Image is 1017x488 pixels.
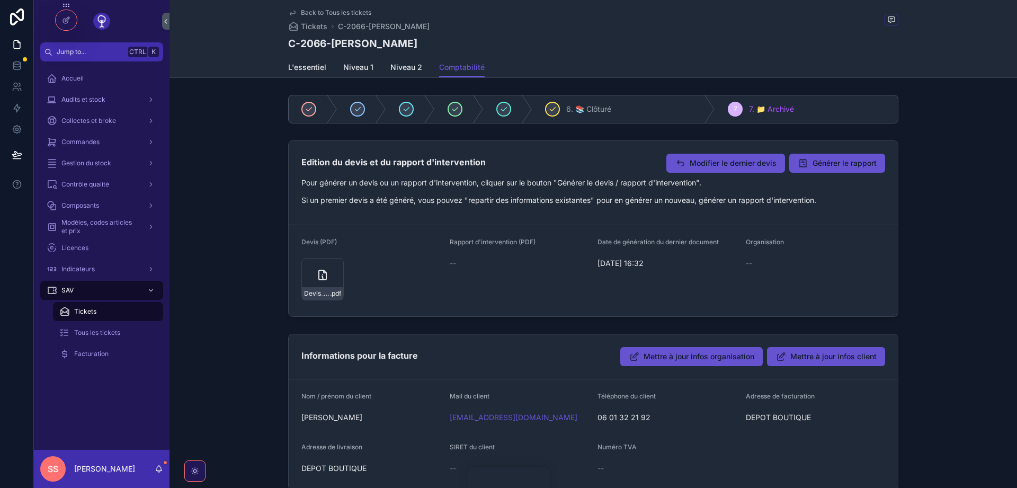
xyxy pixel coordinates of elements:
[40,260,163,279] a: Indicateurs
[343,62,373,73] span: Niveau 1
[813,158,877,168] span: Générer le rapport
[343,58,373,79] a: Niveau 1
[40,69,163,88] a: Accueil
[61,159,111,167] span: Gestion du stock
[450,392,489,400] span: Mail du client
[597,412,737,423] span: 06 01 32 21 92
[128,47,147,57] span: Ctrl
[597,463,604,474] span: --
[61,180,109,189] span: Contrôle qualité
[40,132,163,152] a: Commandes
[566,104,611,114] span: 6. 📚 Clôturé
[301,412,441,423] span: [PERSON_NAME]
[789,154,885,173] button: Générer le rapport
[149,48,158,56] span: K
[53,323,163,342] a: Tous les tickets
[301,177,885,188] p: Pour générer un devis ou un rapport d'intervention, cliquer sur le bouton "Générer le devis / rap...
[40,238,163,258] a: Licences
[61,117,116,125] span: Collectes et broke
[40,154,163,173] a: Gestion du stock
[74,350,109,358] span: Facturation
[439,58,485,78] a: Comptabilité
[61,201,99,210] span: Composants
[330,289,341,298] span: .pdf
[34,61,169,377] div: scrollable content
[288,36,417,51] h1: C-2066-[PERSON_NAME]
[40,196,163,215] a: Composants
[61,74,84,83] span: Accueil
[61,265,95,273] span: Indicateurs
[450,238,536,246] span: Rapport d'intervention (PDF)
[288,62,326,73] span: L'essentiel
[61,218,139,235] span: Modèles, codes articles et prix
[48,463,58,475] span: SS
[40,281,163,300] a: SAV
[40,175,163,194] a: Contrôle qualité
[644,351,754,362] span: Mettre à jour infos organisation
[74,329,120,337] span: Tous les tickets
[450,412,577,423] a: [EMAIL_ADDRESS][DOMAIN_NAME]
[304,289,330,298] span: Devis_SAV_18731-15989
[620,347,763,366] button: Mettre à jour infos organisation
[597,238,719,246] span: Date de génération du dernier document
[288,58,326,79] a: L'essentiel
[666,154,785,173] button: Modifier le dernier devis
[749,104,794,114] span: 7. 📁 Archivé
[746,412,886,423] span: DEPOT BOUTIQUE
[40,217,163,236] a: Modèles, codes articles et prix
[61,244,88,252] span: Licences
[93,13,110,30] img: App logo
[53,344,163,363] a: Facturation
[61,286,74,295] span: SAV
[74,464,135,474] p: [PERSON_NAME]
[40,90,163,109] a: Audits et stock
[790,351,877,362] span: Mettre à jour infos client
[746,258,752,269] span: --
[61,138,100,146] span: Commandes
[301,154,486,171] h2: Edition du devis et du rapport d'intervention
[74,307,96,316] span: Tickets
[40,42,163,61] button: Jump to...CtrlK
[288,21,327,32] a: Tickets
[746,238,784,246] span: Organisation
[53,302,163,321] a: Tickets
[301,8,371,17] span: Back to Tous les tickets
[450,463,456,474] span: --
[301,194,885,206] p: Si un premier devis a été généré, vous pouvez "repartir des informations existantes" pour en géné...
[746,392,815,400] span: Adresse de facturation
[597,392,656,400] span: Téléphone du client
[767,347,885,366] button: Mettre à jour infos client
[390,58,422,79] a: Niveau 2
[390,62,422,73] span: Niveau 2
[61,95,105,104] span: Audits et stock
[301,238,337,246] span: Devis (PDF)
[301,463,441,474] span: DEPOT BOUTIQUE
[597,258,737,269] span: [DATE] 16:32
[301,21,327,32] span: Tickets
[301,443,362,451] span: Adresse de livraison
[40,111,163,130] a: Collectes et broke
[288,8,371,17] a: Back to Tous les tickets
[301,392,371,400] span: Nom / prénom du client
[597,443,637,451] span: Numéro TVA
[338,21,430,32] a: C-2066-[PERSON_NAME]
[690,158,777,168] span: Modifier le dernier devis
[734,105,737,113] span: 7
[450,258,456,269] span: --
[301,347,418,364] h2: Informations pour la facture
[439,62,485,73] span: Comptabilité
[450,443,495,451] span: SIRET du client
[57,48,124,56] span: Jump to...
